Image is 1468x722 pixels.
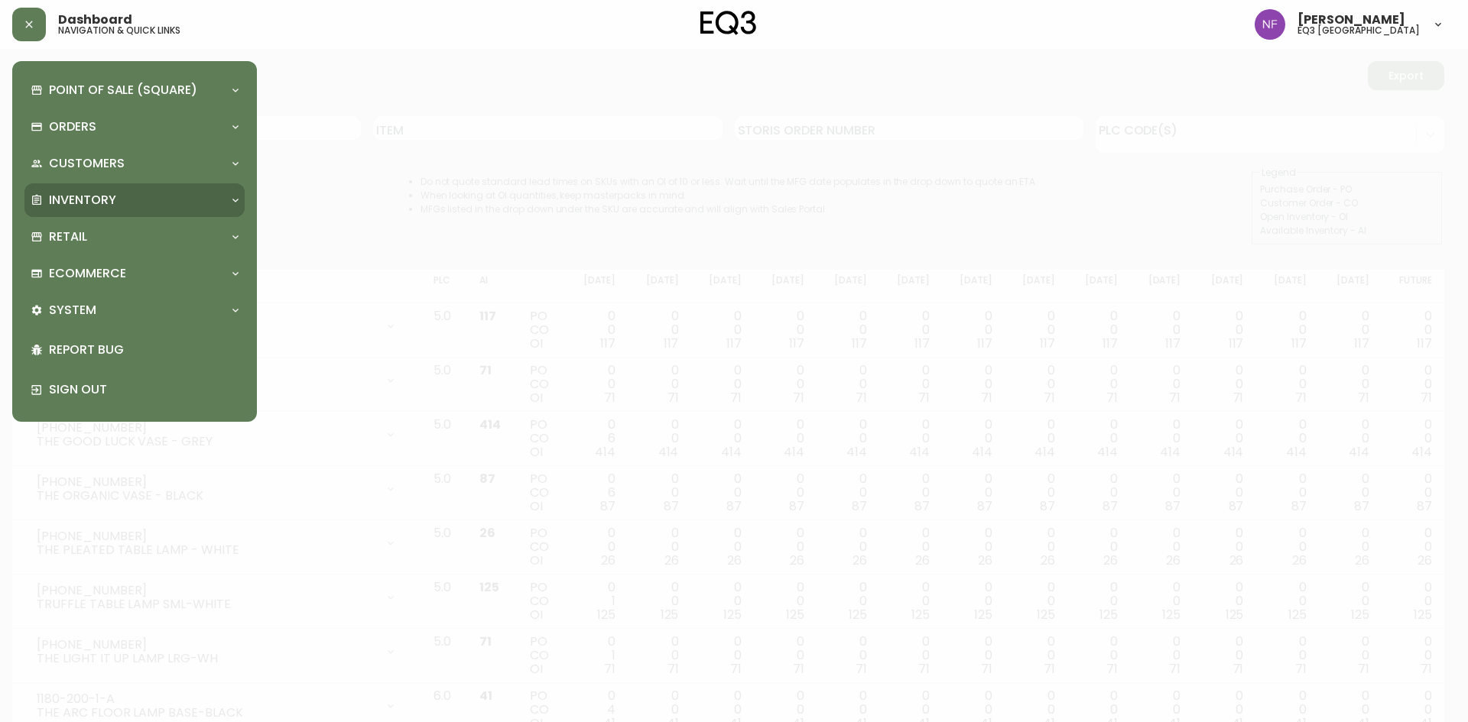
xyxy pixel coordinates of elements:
[49,265,126,282] p: Ecommerce
[700,11,757,35] img: logo
[1255,9,1285,40] img: 2185be282f521b9306f6429905cb08b1
[49,342,239,358] p: Report Bug
[24,257,245,290] div: Ecommerce
[49,381,239,398] p: Sign Out
[24,220,245,254] div: Retail
[49,82,197,99] p: Point of Sale (Square)
[49,118,96,135] p: Orders
[24,147,245,180] div: Customers
[49,228,87,245] p: Retail
[49,192,116,209] p: Inventory
[24,293,245,327] div: System
[24,330,245,370] div: Report Bug
[1297,14,1405,26] span: [PERSON_NAME]
[24,370,245,410] div: Sign Out
[24,73,245,107] div: Point of Sale (Square)
[24,183,245,217] div: Inventory
[49,155,125,172] p: Customers
[58,26,180,35] h5: navigation & quick links
[49,302,96,319] p: System
[58,14,132,26] span: Dashboard
[24,110,245,144] div: Orders
[1297,26,1420,35] h5: eq3 [GEOGRAPHIC_DATA]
